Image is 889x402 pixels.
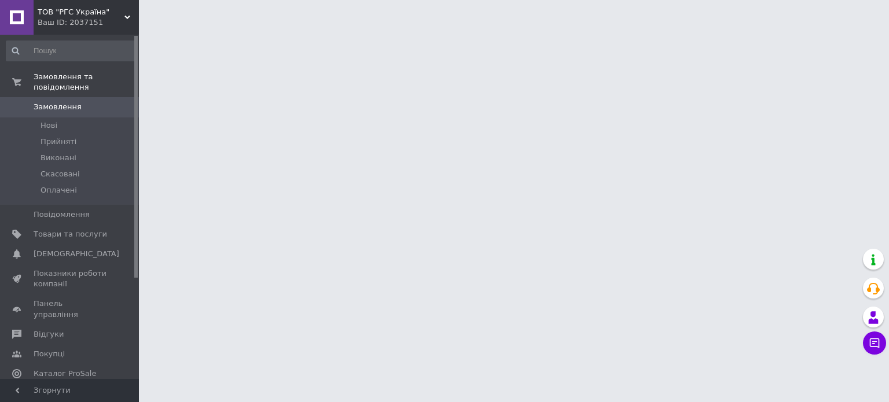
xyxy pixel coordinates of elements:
span: Прийняті [41,137,76,147]
span: Замовлення та повідомлення [34,72,139,93]
span: Оплачені [41,185,77,196]
input: Пошук [6,40,137,61]
span: Товари та послуги [34,229,107,239]
span: Каталог ProSale [34,368,96,379]
span: [DEMOGRAPHIC_DATA] [34,249,119,259]
span: Нові [41,120,57,131]
span: Повідомлення [34,209,90,220]
span: Панель управління [34,298,107,319]
span: Замовлення [34,102,82,112]
span: Показники роботи компанії [34,268,107,289]
button: Чат з покупцем [863,331,886,355]
span: Виконані [41,153,76,163]
div: Ваш ID: 2037151 [38,17,139,28]
span: ТОВ "РГС Україна" [38,7,124,17]
span: Відгуки [34,329,64,340]
span: Скасовані [41,169,80,179]
span: Покупці [34,349,65,359]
